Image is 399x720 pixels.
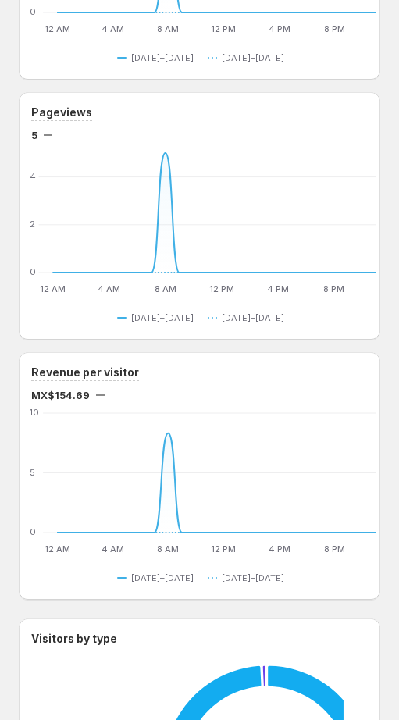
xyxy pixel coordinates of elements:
text: 8 PM [323,283,344,294]
text: 0 [30,526,36,537]
text: 2 [30,219,35,230]
span: [DATE]–[DATE] [131,572,194,584]
text: 4 PM [269,544,290,554]
text: 4 [30,171,36,182]
text: 4 PM [267,283,289,294]
span: [DATE]–[DATE] [222,572,284,584]
text: 12 PM [211,544,236,554]
button: [DATE]–[DATE] [117,48,200,67]
text: 4 AM [102,23,124,34]
span: MX$154.69 [31,387,90,403]
text: 0 [30,6,36,17]
text: 12 AM [40,283,66,294]
text: 8 PM [324,544,345,554]
h3: Pageviews [31,105,92,120]
text: 12 AM [45,23,70,34]
button: [DATE]–[DATE] [208,569,290,587]
span: [DATE]–[DATE] [222,52,284,64]
text: 8 AM [157,23,179,34]
h3: Revenue per visitor [31,365,139,380]
text: 4 AM [102,544,124,554]
span: [DATE]–[DATE] [222,312,284,324]
text: 8 PM [324,23,345,34]
text: 8 AM [155,283,176,294]
button: [DATE]–[DATE] [208,308,290,327]
span: 5 [31,127,37,143]
text: 4 AM [98,283,120,294]
h3: Visitors by type [31,631,117,647]
text: 8 AM [157,544,179,554]
text: 0 [30,266,36,277]
span: [DATE]–[DATE] [131,52,194,64]
button: [DATE]–[DATE] [117,308,200,327]
text: 12 PM [211,23,236,34]
text: 12 AM [45,544,70,554]
text: 10 [30,407,39,418]
text: 12 PM [209,283,234,294]
text: 4 PM [269,23,290,34]
span: [DATE]–[DATE] [131,312,194,324]
button: [DATE]–[DATE] [208,48,290,67]
button: [DATE]–[DATE] [117,569,200,587]
text: 5 [30,467,35,478]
